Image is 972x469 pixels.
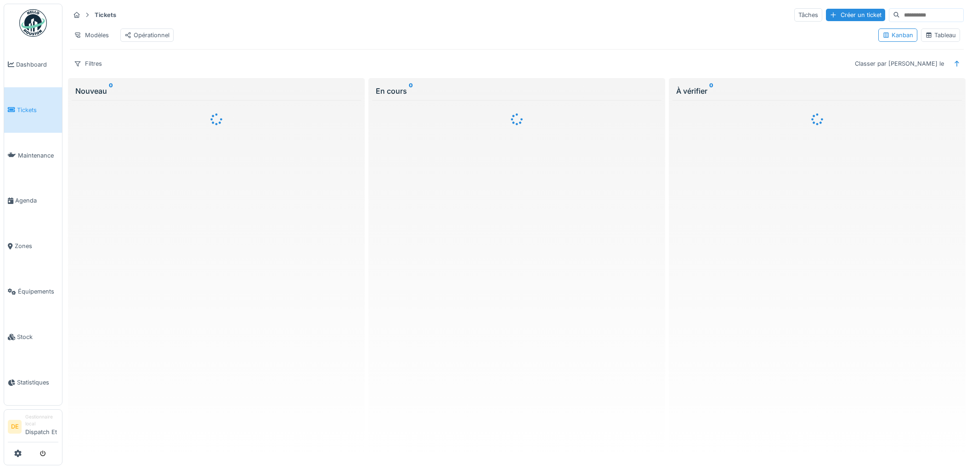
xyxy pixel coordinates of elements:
li: Dispatch Et [25,413,58,440]
span: Statistiques [17,378,58,387]
a: Zones [4,224,62,269]
span: Équipements [18,287,58,296]
li: DE [8,420,22,434]
a: Agenda [4,178,62,224]
div: Tableau [925,31,956,40]
div: Kanban [882,31,913,40]
img: Badge_color-CXgf-gQk.svg [19,9,47,37]
div: Filtres [70,57,106,70]
span: Tickets [17,106,58,114]
a: Statistiques [4,360,62,405]
a: Dashboard [4,42,62,87]
span: Maintenance [18,151,58,160]
span: Stock [17,333,58,341]
span: Zones [15,242,58,250]
a: DE Gestionnaire localDispatch Et [8,413,58,442]
span: Dashboard [16,60,58,69]
div: Créer un ticket [826,9,885,21]
div: Opérationnel [124,31,170,40]
div: Tâches [794,8,822,22]
a: Équipements [4,269,62,314]
sup: 0 [409,85,413,96]
a: Tickets [4,87,62,133]
div: Nouveau [75,85,357,96]
div: Modèles [70,28,113,42]
sup: 0 [709,85,713,96]
strong: Tickets [91,11,120,19]
a: Maintenance [4,133,62,178]
span: Agenda [15,196,58,205]
div: Gestionnaire local [25,413,58,428]
div: Classer par [PERSON_NAME] le [851,57,948,70]
a: Stock [4,314,62,360]
sup: 0 [109,85,113,96]
div: En cours [376,85,658,96]
div: À vérifier [676,85,958,96]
